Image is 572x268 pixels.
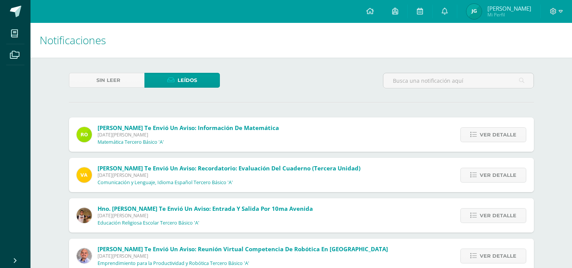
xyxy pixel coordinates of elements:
span: Leídos [178,73,197,87]
span: [DATE][PERSON_NAME] [98,212,313,219]
img: 8012678d50ceae5304f6543d3d2a5096.png [466,4,482,19]
img: 78707b32dfccdab037c91653f10936d8.png [77,167,92,183]
a: Leídos [144,73,220,88]
span: Mi Perfil [487,11,531,18]
img: 53ebae3843709d0b88523289b497d643.png [77,127,92,142]
img: f4ddca51a09d81af1cee46ad6847c426.png [77,248,92,263]
p: Matemática Tercero Básico 'A' [98,139,164,145]
span: [DATE][PERSON_NAME] [98,253,388,259]
p: Educación Religiosa Escolar Tercero Básico 'A' [98,220,199,226]
span: [PERSON_NAME] te envió un aviso: Recordatorio: evaluación del cuaderno (tercera unidad) [98,164,361,172]
span: [DATE][PERSON_NAME] [98,172,361,178]
a: Sin leer [69,73,144,88]
span: Ver detalle [480,168,516,182]
span: [PERSON_NAME] te envió un aviso: Reunión virtual competencia de robótica en [GEOGRAPHIC_DATA] [98,245,388,253]
img: fb77d4dd8f1c1b98edfade1d400ecbce.png [77,208,92,223]
span: Notificaciones [40,33,106,47]
span: Ver detalle [480,209,516,223]
span: Ver detalle [480,249,516,263]
span: [PERSON_NAME] [487,5,531,12]
p: Comunicación y Lenguaje, Idioma Español Tercero Básico 'A' [98,180,233,186]
span: Sin leer [96,73,120,87]
span: Hno. [PERSON_NAME] te envió un aviso: Entrada y salida por 10ma avenida [98,205,313,212]
span: Ver detalle [480,128,516,142]
p: Emprendimiento para la Productividad y Robótica Tercero Básico 'A' [98,260,249,266]
input: Busca una notificación aquí [383,73,534,88]
span: [PERSON_NAME] te envió un aviso: Información de Matemática [98,124,279,132]
span: [DATE][PERSON_NAME] [98,132,279,138]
